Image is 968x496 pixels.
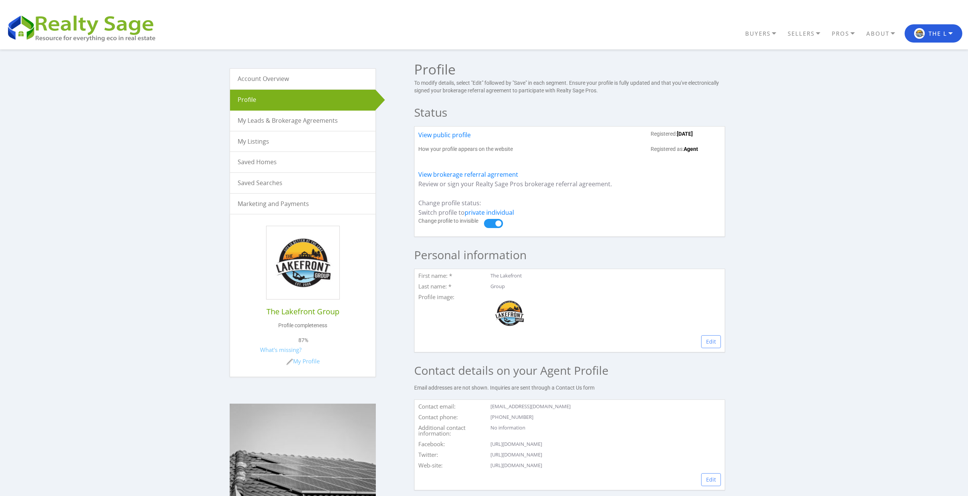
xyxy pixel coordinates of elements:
div: Profile image: [418,294,487,302]
h2: Status [414,102,725,123]
div: Contact email: [418,404,487,411]
a: What's missing? [260,346,301,353]
p: Change profile to invisible [418,217,484,225]
div: [PHONE_NUMBER] [489,414,721,420]
h1: Profile [414,63,725,76]
p: How your profile appears on the website [418,146,513,153]
div: Contact phone: [418,414,487,422]
img: RS user logo [914,28,925,39]
div: Review or sign your Realty Sage Pros brokerage referral agreement. Change profile status: Switch ... [414,126,725,237]
strong: [DATE] [677,131,693,137]
a: Profile [230,90,375,110]
div: Additional contact information: [418,425,487,438]
a: SELLERS [786,27,830,40]
div: [URL][DOMAIN_NAME] [489,463,721,469]
img: REALTY SAGE [6,12,163,43]
a: Edit [701,335,721,348]
div: Last name: * [418,284,487,291]
strong: Agent [684,146,698,152]
a: Saved Searches [230,173,375,193]
a: My Leads & Brokerage Agreements [230,111,375,131]
a: View public profile [418,130,471,146]
div: The Lakefront [489,273,721,279]
div: Facebook: [418,441,487,449]
p: Email addresses are not shown. Inquiries are sent through a Contact Us form [414,384,725,392]
div: No information [489,425,721,431]
button: RS user logo The L [905,24,962,43]
a: Edit [701,473,721,486]
p: To modify details, select "Edit" followed by "Save" in each segment. Ensure your profile is fully... [414,79,725,94]
div: [EMAIL_ADDRESS][DOMAIN_NAME] [489,404,721,410]
div: Twitter: [418,452,487,460]
p: Registered as: [651,146,721,153]
div: [URL][DOMAIN_NAME] [489,441,721,447]
a: Saved Homes [230,152,375,172]
a: private individual [465,208,514,217]
a: My Listings [230,132,375,152]
div: First name: * [418,273,487,280]
a: ABOUT [864,27,905,40]
a: BUYERS [743,27,786,40]
img: The Lakefront Group [490,294,528,332]
p: Profile completeness [241,322,364,330]
div: Group [489,284,721,290]
h2: Personal information [414,244,725,266]
div: [URL][DOMAIN_NAME] [489,452,721,458]
a: View brokerage referral agrrement [418,170,518,179]
a: Marketing and Payments [230,194,375,214]
div: Web-site: [418,463,487,470]
h2: Contact details on your Agent Profile [414,360,725,381]
a: My Profile [286,357,320,365]
a: PROS [830,27,864,40]
p: Registered: [651,130,721,138]
h6: The Lakefront Group [241,307,364,316]
span: 87% [298,337,308,344]
a: Account Overview [230,69,375,89]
